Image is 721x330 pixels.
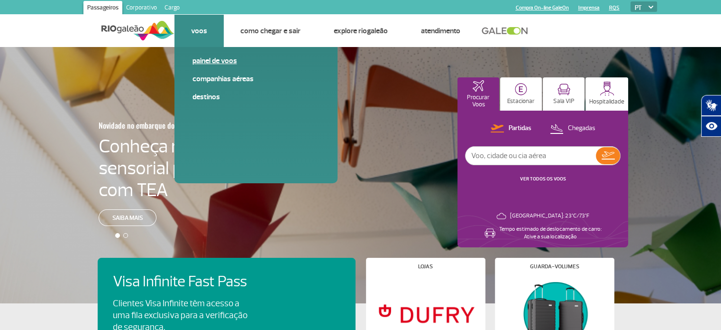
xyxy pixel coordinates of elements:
a: VER TODOS OS VOOS [520,176,566,182]
p: [GEOGRAPHIC_DATA]: 23°C/73°F [510,212,589,220]
p: Tempo estimado de deslocamento de carro: Ative a sua localização [499,226,602,241]
img: vipRoom.svg [557,84,570,95]
a: Saiba mais [99,209,156,226]
h4: Visa Infinite Fast Pass [113,273,264,291]
div: Plugin de acessibilidade da Hand Talk. [701,95,721,137]
button: Abrir tradutor de língua de sinais. [701,95,721,116]
img: carParkingHome.svg [515,83,527,95]
a: Imprensa [578,5,600,11]
a: Voos [191,26,207,36]
a: Atendimento [421,26,460,36]
img: hospitality.svg [600,81,614,96]
img: airplaneHomeActive.svg [473,80,484,92]
a: Explore RIOgaleão [334,26,388,36]
button: VER TODOS OS VOOS [517,175,569,183]
a: RQS [609,5,620,11]
a: Destinos [192,92,319,102]
a: Painel de voos [192,56,319,66]
button: Abrir recursos assistivos. [701,116,721,137]
h4: Lojas [418,264,433,269]
h4: Guarda-volumes [530,264,579,269]
p: Estacionar [507,98,535,105]
a: Companhias Aéreas [192,74,319,84]
a: Cargo [161,1,183,16]
h4: Conheça nossa sala sensorial para passageiros com TEA [99,135,303,201]
p: Hospitalidade [589,98,624,105]
p: Partidas [509,124,531,133]
a: Como chegar e sair [240,26,301,36]
p: Chegadas [568,124,595,133]
a: Passageiros [83,1,122,16]
button: Hospitalidade [585,77,628,111]
button: Partidas [488,123,534,135]
a: Compra On-line GaleOn [516,5,569,11]
button: Chegadas [547,123,598,135]
p: Sala VIP [553,98,575,105]
input: Voo, cidade ou cia aérea [465,147,596,165]
p: Procurar Voos [462,94,494,108]
a: Corporativo [122,1,161,16]
h3: Novidade no embarque doméstico [99,115,257,135]
button: Sala VIP [543,77,584,111]
button: Procurar Voos [457,77,499,111]
button: Estacionar [500,77,542,111]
